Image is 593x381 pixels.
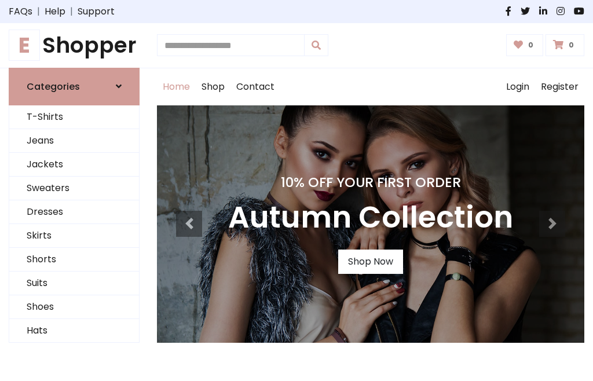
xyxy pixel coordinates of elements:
a: Categories [9,68,140,105]
span: 0 [525,40,536,50]
a: Home [157,68,196,105]
h3: Autumn Collection [228,200,513,236]
a: Register [535,68,584,105]
h4: 10% Off Your First Order [228,174,513,190]
a: Hats [9,319,139,343]
a: 0 [546,34,584,56]
a: Dresses [9,200,139,224]
span: E [9,30,40,61]
a: Sweaters [9,177,139,200]
a: Shop Now [338,250,403,274]
a: Jackets [9,153,139,177]
a: Skirts [9,224,139,248]
a: Help [45,5,65,19]
h6: Categories [27,81,80,92]
span: 0 [566,40,577,50]
a: Suits [9,272,139,295]
a: Shorts [9,248,139,272]
a: Shop [196,68,230,105]
span: | [65,5,78,19]
a: Login [500,68,535,105]
a: T-Shirts [9,105,139,129]
a: Support [78,5,115,19]
a: EShopper [9,32,140,58]
span: | [32,5,45,19]
h1: Shopper [9,32,140,58]
a: Contact [230,68,280,105]
a: 0 [506,34,544,56]
a: Jeans [9,129,139,153]
a: FAQs [9,5,32,19]
a: Shoes [9,295,139,319]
